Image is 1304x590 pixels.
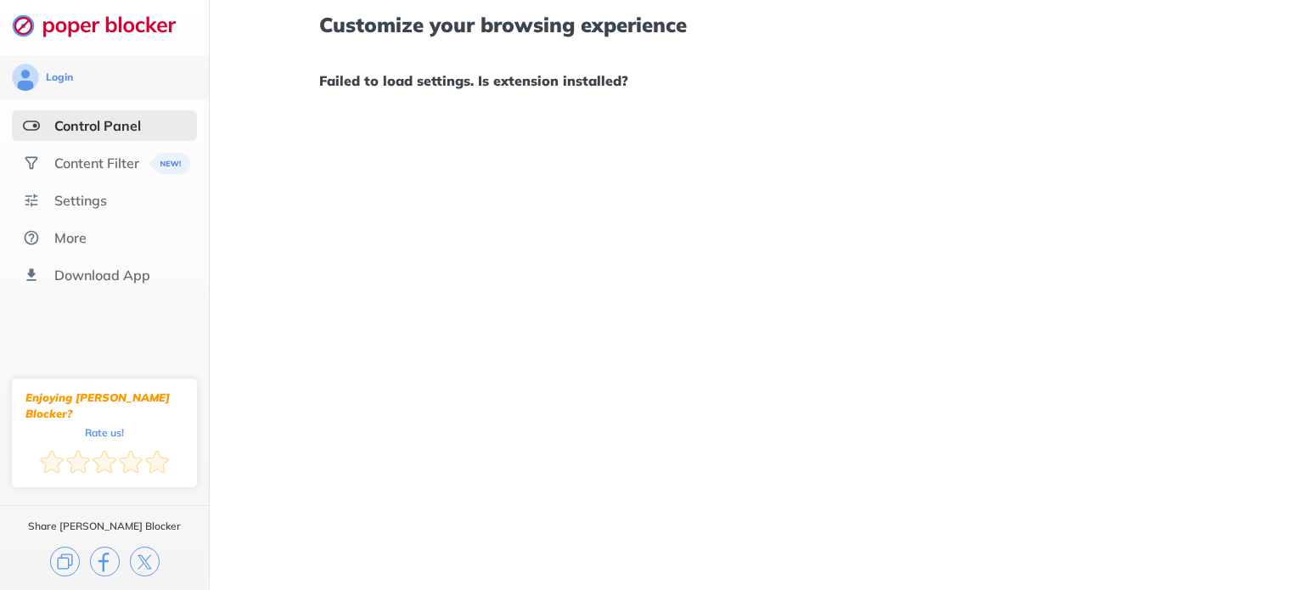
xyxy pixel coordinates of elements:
[23,267,40,284] img: download-app.svg
[25,390,183,422] div: Enjoying [PERSON_NAME] Blocker?
[90,547,120,576] img: facebook.svg
[319,14,1194,36] h1: Customize your browsing experience
[85,429,124,436] div: Rate us!
[23,117,40,134] img: features-selected.svg
[130,547,160,576] img: x.svg
[319,70,1194,92] h1: Failed to load settings. Is extension installed?
[54,155,139,171] div: Content Filter
[46,70,73,84] div: Login
[54,192,107,209] div: Settings
[12,64,39,91] img: avatar.svg
[54,117,141,134] div: Control Panel
[23,192,40,209] img: settings.svg
[54,229,87,246] div: More
[23,229,40,246] img: about.svg
[50,547,80,576] img: copy.svg
[28,520,181,533] div: Share [PERSON_NAME] Blocker
[12,14,194,37] img: logo-webpage.svg
[23,155,40,171] img: social.svg
[54,267,150,284] div: Download App
[149,153,191,174] img: menuBanner.svg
